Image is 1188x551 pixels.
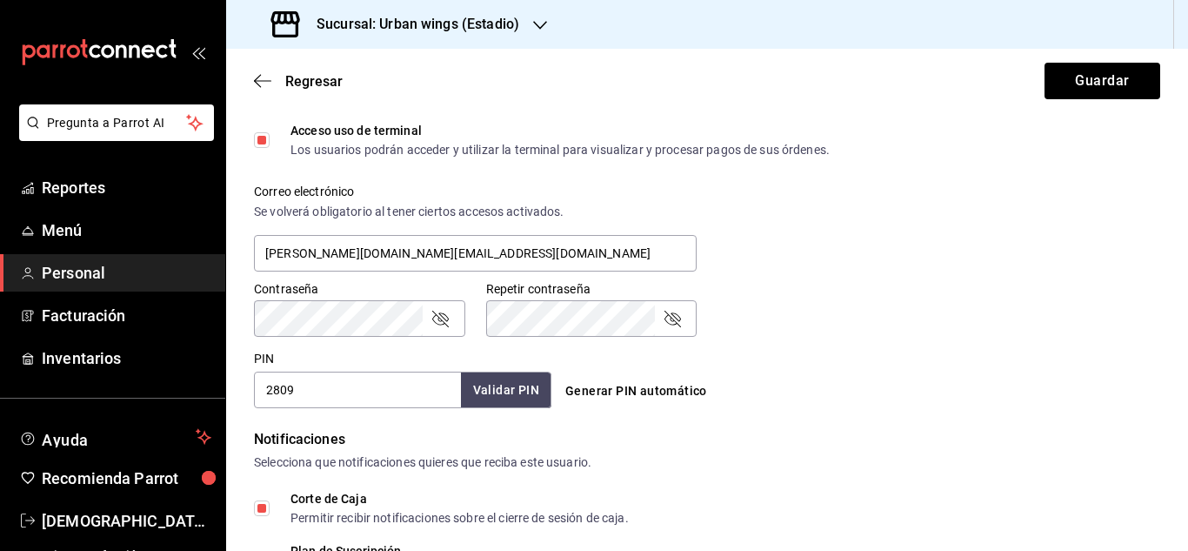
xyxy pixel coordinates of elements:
button: Pregunta a Parrot AI [19,104,214,141]
label: Correo electrónico [254,185,697,198]
div: Selecciona que notificaciones quieres que reciba este usuario. [254,454,1160,472]
button: passwordField [662,308,683,329]
span: Inventarios [42,346,211,370]
input: 3 a 6 dígitos [254,372,461,408]
div: Corte de Caja [290,493,629,505]
button: Regresar [254,73,343,90]
div: Permitir recibir notificaciones sobre el cierre de sesión de caja. [290,512,629,524]
span: Personal [42,261,211,285]
span: Facturación [42,304,211,327]
span: Ayuda [42,427,189,447]
button: Validar PIN [461,373,551,408]
button: passwordField [430,308,451,329]
button: open_drawer_menu [191,45,205,59]
span: Regresar [285,73,343,90]
h3: Sucursal: Urban wings (Estadio) [303,14,519,35]
label: Contraseña [254,283,465,295]
div: Notificaciones [254,429,1160,450]
div: Los usuarios podrán acceder y utilizar la terminal para visualizar y procesar pagos de sus órdenes. [290,144,830,156]
span: [DEMOGRAPHIC_DATA][PERSON_NAME] [42,509,211,533]
span: Pregunta a Parrot AI [47,114,187,132]
label: PIN [254,353,274,365]
div: Se volverá obligatorio al tener ciertos accesos activados. [254,203,697,221]
span: Recomienda Parrot [42,467,211,490]
a: Pregunta a Parrot AI [12,126,214,144]
label: Repetir contraseña [486,283,697,295]
div: Acceso uso de terminal [290,124,830,137]
button: Guardar [1045,63,1160,99]
span: Reportes [42,176,211,199]
button: Generar PIN automático [558,375,714,407]
span: Menú [42,218,211,242]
